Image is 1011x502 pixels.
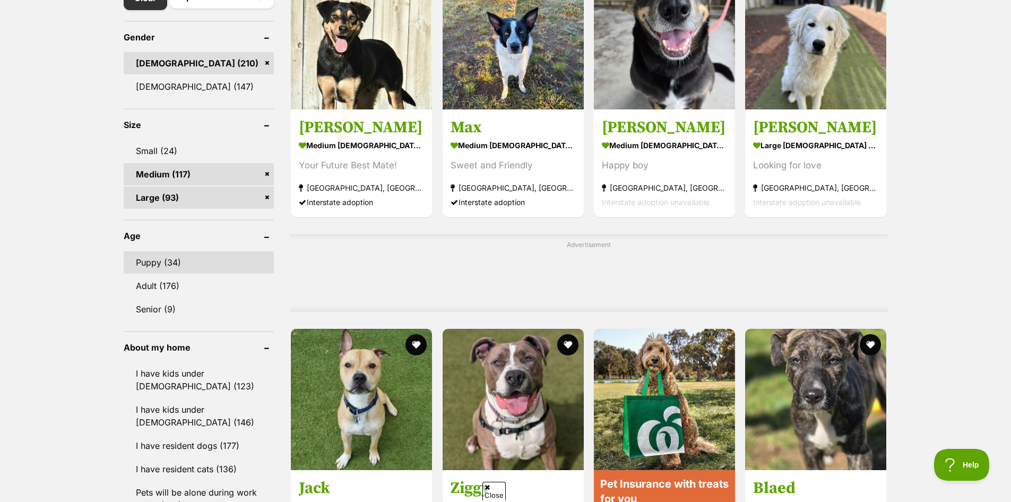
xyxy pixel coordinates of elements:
iframe: Help Scout Beacon - Open [934,449,990,481]
strong: [GEOGRAPHIC_DATA], [GEOGRAPHIC_DATA] [753,181,878,195]
header: Gender [124,32,274,42]
span: Interstate adoption unavailable [602,198,710,207]
h3: Max [451,117,576,138]
a: I have kids under [DEMOGRAPHIC_DATA] (123) [124,362,274,397]
a: Adult (176) [124,275,274,297]
a: I have resident dogs (177) [124,435,274,457]
div: Your Future Best Mate! [299,158,424,173]
h3: [PERSON_NAME] [602,117,727,138]
button: favourite [557,334,578,355]
strong: [GEOGRAPHIC_DATA], [GEOGRAPHIC_DATA] [451,181,576,195]
a: Senior (9) [124,298,274,320]
div: Interstate adoption [451,195,576,209]
img: Ziggy - American Staffy Dog [443,329,584,470]
strong: [GEOGRAPHIC_DATA], [GEOGRAPHIC_DATA] [602,181,727,195]
strong: large [DEMOGRAPHIC_DATA] Dog [753,138,878,153]
h3: Blaed [753,478,878,498]
div: Sweet and Friendly [451,158,576,173]
h3: Ziggy [451,478,576,498]
img: Blaed - Australian Kelpie x Staghound Dog [745,329,886,470]
button: favourite [406,334,427,355]
h3: [PERSON_NAME] [299,117,424,138]
span: Close [482,482,506,500]
div: Interstate adoption [299,195,424,209]
img: Jack - American Staffy Dog [291,329,432,470]
h3: Jack [299,478,424,498]
a: [DEMOGRAPHIC_DATA] (147) [124,75,274,98]
strong: medium [DEMOGRAPHIC_DATA] Dog [602,138,727,153]
header: Size [124,120,274,130]
header: Age [124,231,274,241]
header: About my home [124,343,274,352]
strong: [GEOGRAPHIC_DATA], [GEOGRAPHIC_DATA] [299,181,424,195]
a: I have kids under [DEMOGRAPHIC_DATA] (146) [124,398,274,433]
span: Interstate adoption unavailable [753,198,861,207]
a: Large (93) [124,186,274,209]
h3: [PERSON_NAME] [753,117,878,138]
div: Advertisement [290,234,887,312]
a: I have resident cats (136) [124,458,274,480]
strong: medium [DEMOGRAPHIC_DATA] Dog [451,138,576,153]
strong: medium [DEMOGRAPHIC_DATA] Dog [299,138,424,153]
a: [PERSON_NAME] large [DEMOGRAPHIC_DATA] Dog Looking for love [GEOGRAPHIC_DATA], [GEOGRAPHIC_DATA] ... [745,109,886,217]
div: Happy boy [602,158,727,173]
button: favourite [860,334,882,355]
a: [DEMOGRAPHIC_DATA] (210) [124,52,274,74]
a: Small (24) [124,140,274,162]
a: [PERSON_NAME] medium [DEMOGRAPHIC_DATA] Dog Happy boy [GEOGRAPHIC_DATA], [GEOGRAPHIC_DATA] Inters... [594,109,735,217]
a: Max medium [DEMOGRAPHIC_DATA] Dog Sweet and Friendly [GEOGRAPHIC_DATA], [GEOGRAPHIC_DATA] Interst... [443,109,584,217]
div: Looking for love [753,158,878,173]
a: Puppy (34) [124,251,274,274]
a: Medium (117) [124,163,274,185]
a: [PERSON_NAME] medium [DEMOGRAPHIC_DATA] Dog Your Future Best Mate! [GEOGRAPHIC_DATA], [GEOGRAPHIC... [291,109,432,217]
